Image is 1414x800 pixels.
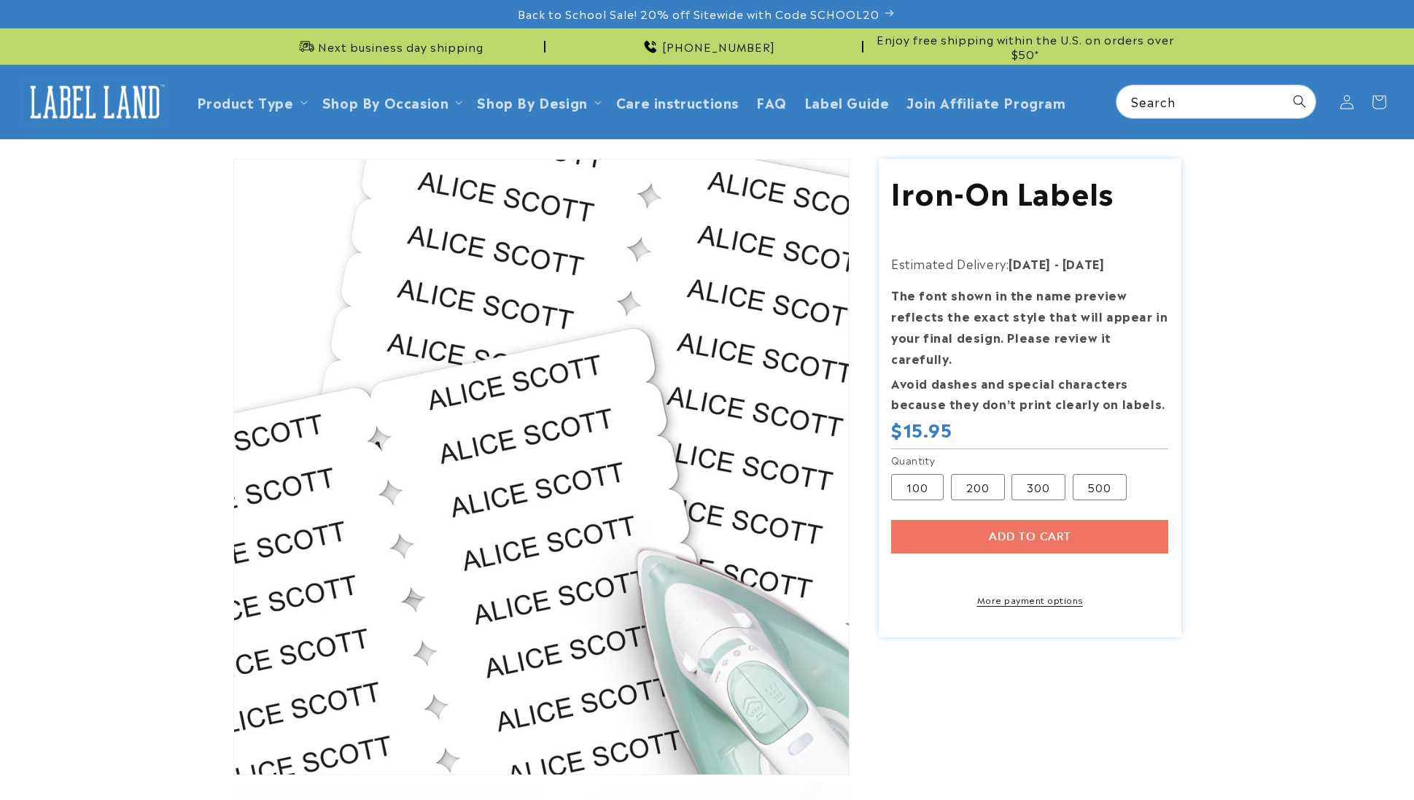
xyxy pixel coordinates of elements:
[747,85,796,119] a: FAQ
[551,28,863,64] div: Announcement
[17,74,174,130] a: Label Land
[756,93,787,110] span: FAQ
[1063,255,1105,272] strong: [DATE]
[898,85,1074,119] a: Join Affiliate Program
[1283,85,1316,117] button: Search
[1054,255,1060,272] strong: -
[804,93,890,110] span: Label Guide
[477,92,587,112] a: Shop By Design
[314,85,469,119] summary: Shop By Occasion
[188,85,314,119] summary: Product Type
[662,39,775,54] span: [PHONE_NUMBER]
[891,474,944,500] label: 100
[468,85,607,119] summary: Shop By Design
[616,93,739,110] span: Care instructions
[891,286,1168,366] strong: The font shown in the name preview reflects the exact style that will appear in your final design...
[891,253,1168,274] p: Estimated Delivery:
[891,374,1165,413] strong: Avoid dashes and special characters because they don’t print clearly on labels.
[607,85,747,119] a: Care instructions
[906,93,1065,110] span: Join Affiliate Program
[891,593,1168,606] a: More payment options
[891,453,936,467] legend: Quantity
[869,32,1181,61] span: Enjoy free shipping within the U.S. on orders over $50*
[197,92,294,112] a: Product Type
[518,7,879,21] span: Back to School Sale! 20% off Sitewide with Code SCHOOL20
[951,474,1005,500] label: 200
[318,39,483,54] span: Next business day shipping
[22,79,168,125] img: Label Land
[1009,255,1051,272] strong: [DATE]
[869,28,1181,64] div: Announcement
[233,28,545,64] div: Announcement
[1073,474,1127,500] label: 500
[796,85,898,119] a: Label Guide
[322,93,449,110] span: Shop By Occasion
[891,172,1168,210] h1: Iron-On Labels
[1011,474,1065,500] label: 300
[891,418,952,440] span: $15.95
